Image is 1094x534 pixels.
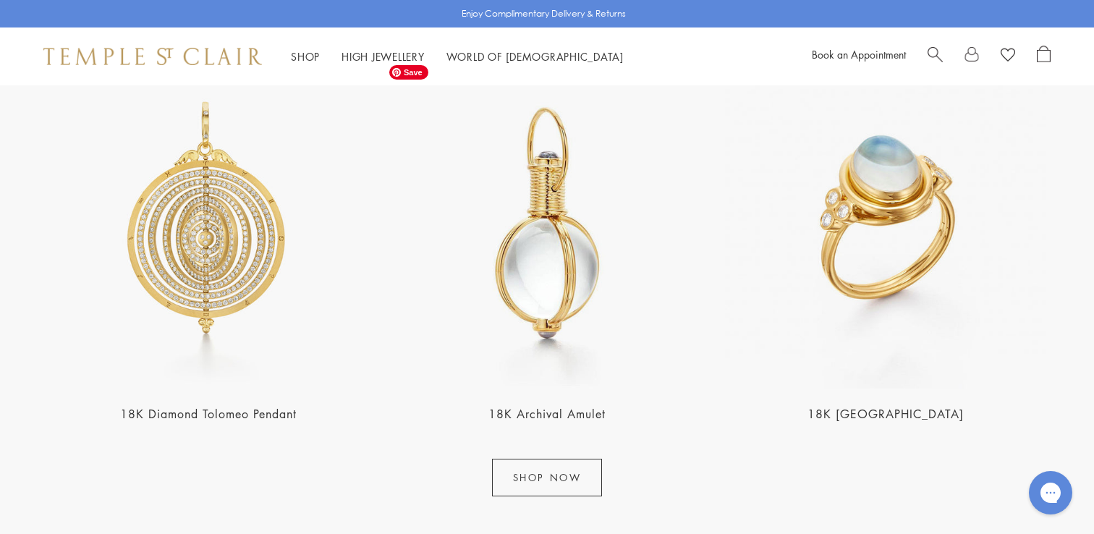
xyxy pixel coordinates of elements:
[462,7,626,21] p: Enjoy Complimentary Delivery & Returns
[812,47,906,62] a: Book an Appointment
[446,49,624,64] a: World of [DEMOGRAPHIC_DATA]World of [DEMOGRAPHIC_DATA]
[291,49,320,64] a: ShopShop
[1037,46,1051,67] a: Open Shopping Bag
[389,65,428,80] span: Save
[342,49,425,64] a: High JewelleryHigh Jewellery
[43,48,262,65] img: Temple St. Clair
[43,59,373,389] img: 18K Diamond Tolomeo Pendant
[492,459,603,496] a: SHOP NOW
[120,406,297,422] a: 18K Diamond Tolomeo Pendant
[1001,46,1015,67] a: View Wishlist
[928,46,943,67] a: Search
[291,48,624,66] nav: Main navigation
[721,59,1051,389] img: R14110-BM8V
[1022,466,1080,520] iframe: Gorgias live chat messenger
[382,59,712,389] img: 18K Archival Amulet
[807,406,964,422] a: 18K [GEOGRAPHIC_DATA]
[488,406,606,422] a: 18K Archival Amulet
